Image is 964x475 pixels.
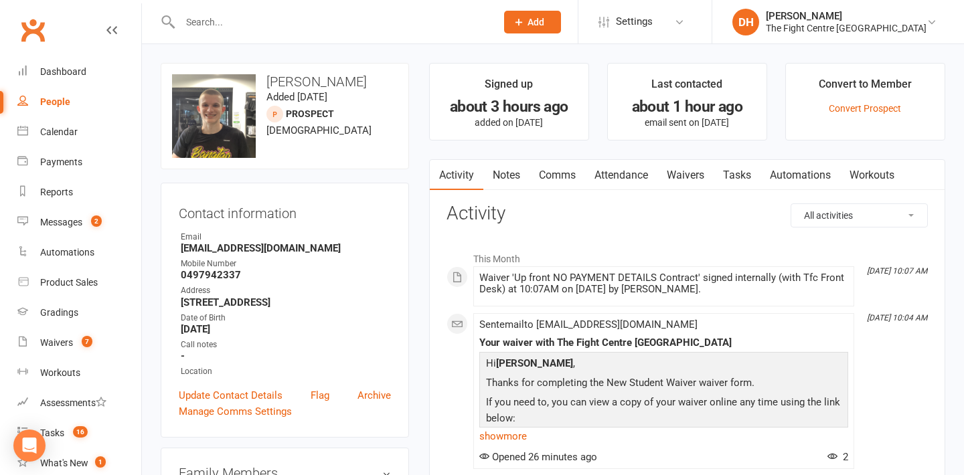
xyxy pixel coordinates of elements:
div: Calendar [40,126,78,137]
a: Payments [17,147,141,177]
p: Hi , [483,355,845,375]
span: Sent email to [EMAIL_ADDRESS][DOMAIN_NAME] [479,318,698,330]
div: Dashboard [40,66,86,77]
div: What's New [40,458,88,468]
a: Gradings [17,298,141,328]
p: If you need to, you can view a copy of your waiver online any time using the link below: [483,394,845,430]
a: show more [479,427,848,446]
span: Add [528,17,544,27]
a: Clubworx [16,13,50,47]
div: DH [732,9,759,35]
div: Location [181,365,391,378]
snap: prospect [286,108,334,119]
span: [DEMOGRAPHIC_DATA] [266,124,372,136]
div: Assessments [40,397,106,408]
a: Activity [430,160,483,191]
a: People [17,87,141,117]
div: Your waiver with The Fight Centre [GEOGRAPHIC_DATA] [479,337,848,349]
a: Dashboard [17,57,141,87]
div: [PERSON_NAME] [766,10,927,22]
span: 2 [827,451,848,463]
a: Update Contact Details [179,387,283,403]
div: Open Intercom Messenger [13,430,46,462]
div: Date of Birth [181,312,391,324]
span: 2 [91,215,102,227]
div: Email [181,231,391,244]
div: People [40,96,70,107]
p: Thanks for completing the New Student Waiver waiver form. [483,375,845,394]
a: Messages 2 [17,207,141,237]
a: Notes [483,160,530,191]
img: image1757981113.png [172,74,256,158]
a: Waivers [657,160,714,191]
strong: [PERSON_NAME] [496,357,573,369]
a: Convert Prospect [829,103,901,114]
strong: - [181,350,391,362]
a: Product Sales [17,268,141,298]
p: added on [DATE] [442,117,576,128]
div: Product Sales [40,277,98,288]
p: email sent on [DATE] [620,117,754,128]
div: Signed up [485,76,533,100]
time: Added [DATE] [266,91,327,103]
a: Tasks [714,160,760,191]
a: Workouts [840,160,904,191]
strong: [EMAIL_ADDRESS][DOMAIN_NAME] [181,242,391,254]
span: 1 [95,456,106,468]
a: Archive [357,387,391,403]
div: Last contacted [651,76,722,100]
div: Tasks [40,427,64,438]
a: Waivers 7 [17,328,141,358]
a: Calendar [17,117,141,147]
a: Comms [530,160,585,191]
strong: [STREET_ADDRESS] [181,296,391,308]
div: Messages [40,217,82,227]
div: Automations [40,247,94,258]
h3: Contact information [179,201,391,221]
div: Waiver 'Up front NO PAYMENT DETAILS Contract' signed internally (with Tfc Front Desk) at 10:07AM ... [479,272,848,295]
span: 7 [82,336,92,347]
li: This Month [447,245,928,266]
div: Payments [40,157,82,167]
div: Gradings [40,307,78,318]
div: Address [181,284,391,297]
h3: [PERSON_NAME] [172,74,398,89]
input: Search... [176,13,487,31]
a: Manage Comms Settings [179,403,292,419]
a: Flag [311,387,329,403]
div: Workouts [40,367,80,378]
div: The Fight Centre [GEOGRAPHIC_DATA] [766,22,927,34]
span: Settings [616,7,653,37]
i: [DATE] 10:07 AM [867,266,927,276]
a: Automations [17,237,141,268]
div: Reports [40,187,73,197]
div: about 1 hour ago [620,100,754,114]
div: about 3 hours ago [442,100,576,114]
h3: Activity [447,203,928,224]
strong: [DATE] [181,323,391,335]
i: [DATE] 10:04 AM [867,313,927,322]
strong: 0497942337 [181,269,391,281]
a: Attendance [585,160,657,191]
a: Reports [17,177,141,207]
div: Mobile Number [181,258,391,270]
a: Automations [760,160,840,191]
span: Opened 26 minutes ago [479,451,597,463]
div: Call notes [181,339,391,351]
div: Convert to Member [819,76,912,100]
div: Waivers [40,337,73,348]
a: Workouts [17,358,141,388]
a: Tasks 16 [17,418,141,448]
button: Add [504,11,561,33]
span: 16 [73,426,88,438]
a: Assessments [17,388,141,418]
